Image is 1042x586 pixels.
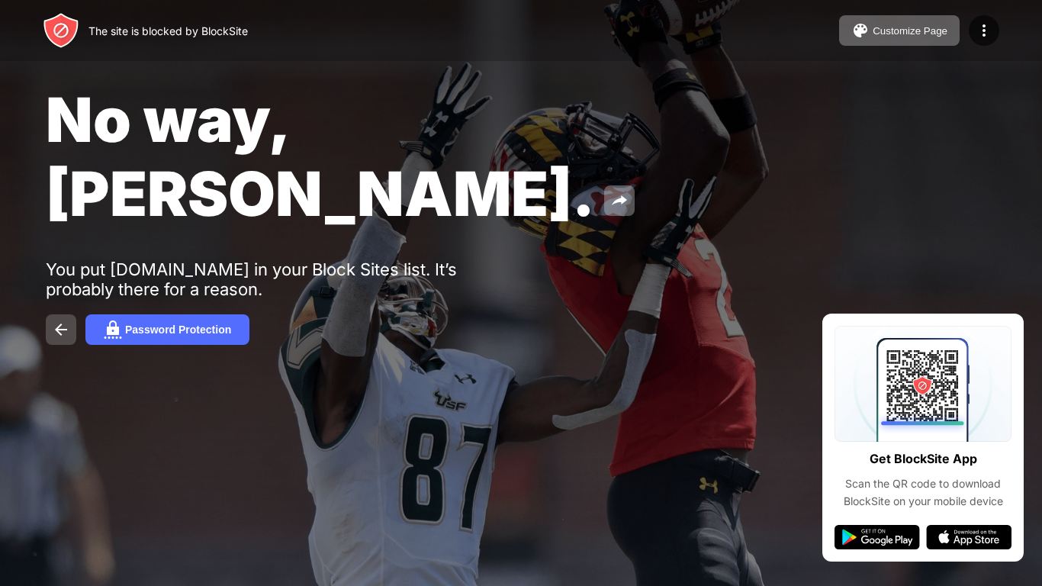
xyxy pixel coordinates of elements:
[835,475,1011,510] div: Scan the QR code to download BlockSite on your mobile device
[835,525,920,549] img: google-play.svg
[975,21,993,40] img: menu-icon.svg
[873,25,947,37] div: Customize Page
[85,314,249,345] button: Password Protection
[839,15,960,46] button: Customize Page
[610,192,629,210] img: share.svg
[46,82,595,230] span: No way, [PERSON_NAME].
[851,21,870,40] img: pallet.svg
[870,448,977,470] div: Get BlockSite App
[926,525,1011,549] img: app-store.svg
[43,12,79,49] img: header-logo.svg
[46,259,517,299] div: You put [DOMAIN_NAME] in your Block Sites list. It’s probably there for a reason.
[88,24,248,37] div: The site is blocked by BlockSite
[52,320,70,339] img: back.svg
[125,324,231,336] div: Password Protection
[104,320,122,339] img: password.svg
